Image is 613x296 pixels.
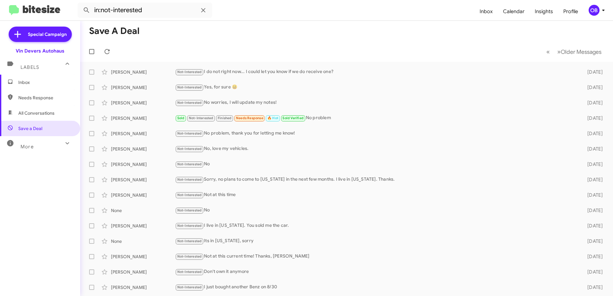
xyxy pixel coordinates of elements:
div: No problem, thank you for letting me know! [175,130,577,137]
div: [DATE] [577,269,608,275]
span: Not-Interested [177,254,202,259]
span: Not-Interested [177,147,202,151]
span: Not-Interested [177,285,202,289]
span: Needs Response [18,95,73,101]
div: I do not right now... I could let you know if we do receive one? [175,68,577,76]
div: None [111,207,175,214]
a: Insights [530,2,558,21]
div: [DATE] [577,192,608,198]
div: Sorry, no plans to come to [US_STATE] in the next few months. I live in [US_STATE]. Thanks. [175,176,577,183]
div: [PERSON_NAME] [111,69,175,75]
div: [DATE] [577,146,608,152]
a: Inbox [474,2,498,21]
span: Not-Interested [177,101,202,105]
span: Not-Interested [177,224,202,228]
div: [DATE] [577,253,608,260]
div: [DATE] [577,115,608,121]
div: [DATE] [577,238,608,244]
span: 🔥 Hot [267,116,278,120]
div: [PERSON_NAME] [111,84,175,91]
span: Not-Interested [177,208,202,212]
span: Not-Interested [177,85,202,89]
a: Profile [558,2,583,21]
div: [PERSON_NAME] [111,253,175,260]
span: Special Campaign [28,31,67,37]
div: [DATE] [577,207,608,214]
div: [PERSON_NAME] [111,130,175,137]
span: Inbox [18,79,73,86]
span: Not-Interested [177,70,202,74]
span: Labels [21,64,39,70]
div: [PERSON_NAME] [111,161,175,168]
div: [DATE] [577,69,608,75]
div: No problem [175,114,577,122]
div: [PERSON_NAME] [111,223,175,229]
button: Next [553,45,605,58]
span: Older Messages [561,48,601,55]
span: Not-Interested [177,239,202,243]
div: Yes, for sure 😃 [175,84,577,91]
div: [DATE] [577,223,608,229]
span: Not-Interested [177,177,202,182]
div: [PERSON_NAME] [111,177,175,183]
span: Finished [218,116,232,120]
div: [PERSON_NAME] [111,146,175,152]
a: Special Campaign [9,27,72,42]
span: More [21,144,34,150]
div: Not at this time [175,191,577,199]
div: [PERSON_NAME] [111,269,175,275]
div: None [111,238,175,244]
span: « [546,48,550,56]
span: Not-Interested [177,162,202,166]
h1: Save a Deal [89,26,139,36]
nav: Page navigation example [543,45,605,58]
span: Save a Deal [18,125,42,132]
div: No [175,160,577,168]
input: Search [78,3,212,18]
div: Vin Devers Autohaus [16,48,64,54]
a: Calendar [498,2,530,21]
div: [PERSON_NAME] [111,115,175,121]
div: No [175,207,577,214]
span: » [557,48,561,56]
div: [DATE] [577,284,608,291]
span: Not-Interested [189,116,214,120]
div: Its in [US_STATE], sorry [175,237,577,245]
div: I just bought another Benz on 8/30 [175,284,577,291]
div: [DATE] [577,130,608,137]
div: No worries, I will update my notes! [175,99,577,106]
div: [DATE] [577,161,608,168]
span: Needs Response [236,116,263,120]
div: [PERSON_NAME] [111,100,175,106]
div: OB [589,5,600,16]
div: [DATE] [577,84,608,91]
div: No, love my vehicles. [175,145,577,152]
div: Not at this current time! Thanks, [PERSON_NAME] [175,253,577,260]
div: Don't own it anymore [175,268,577,275]
div: [DATE] [577,177,608,183]
div: [PERSON_NAME] [111,284,175,291]
div: [PERSON_NAME] [111,192,175,198]
span: Sold [177,116,185,120]
button: OB [583,5,606,16]
div: I live in [US_STATE]. You sold me the car. [175,222,577,229]
button: Previous [542,45,554,58]
span: Not-Interested [177,193,202,197]
span: All Conversations [18,110,55,116]
span: Sold Verified [282,116,304,120]
span: Not-Interested [177,270,202,274]
div: [DATE] [577,100,608,106]
span: Not-Interested [177,131,202,136]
